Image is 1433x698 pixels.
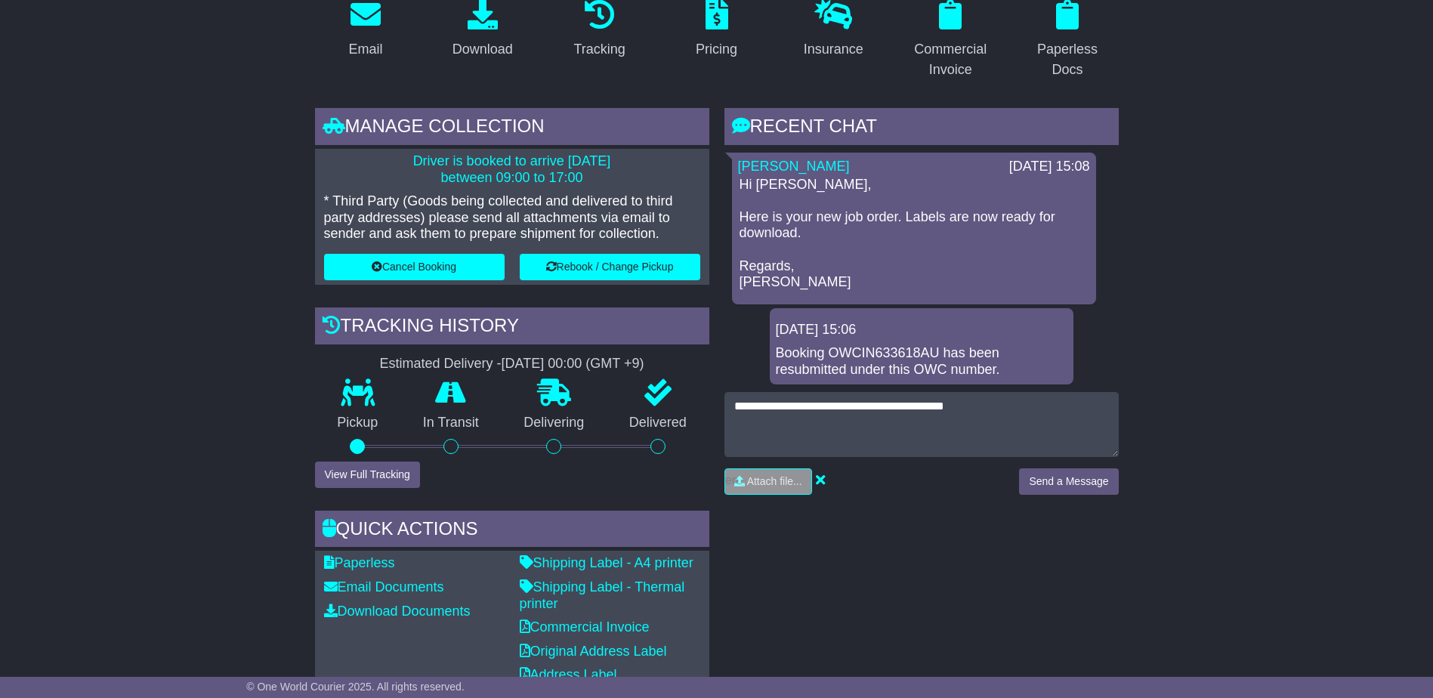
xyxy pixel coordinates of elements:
[502,415,607,431] p: Delivering
[804,39,863,60] div: Insurance
[324,604,471,619] a: Download Documents
[502,356,644,372] div: [DATE] 00:00 (GMT +9)
[520,644,667,659] a: Original Address Label
[740,177,1089,291] p: Hi [PERSON_NAME], Here is your new job order. Labels are now ready for download. Regards, [PERSON...
[738,159,850,174] a: [PERSON_NAME]
[315,462,420,488] button: View Full Tracking
[315,511,709,551] div: Quick Actions
[324,579,444,595] a: Email Documents
[1009,159,1090,175] div: [DATE] 15:08
[315,307,709,348] div: Tracking history
[910,39,992,80] div: Commercial Invoice
[520,254,700,280] button: Rebook / Change Pickup
[776,322,1067,338] div: [DATE] 15:06
[520,619,650,635] a: Commercial Invoice
[1019,468,1118,495] button: Send a Message
[776,345,1067,378] div: Booking OWCIN633618AU has been resubmitted under this OWC number.
[696,39,737,60] div: Pricing
[324,153,700,186] p: Driver is booked to arrive [DATE] between 09:00 to 17:00
[400,415,502,431] p: In Transit
[246,681,465,693] span: © One World Courier 2025. All rights reserved.
[348,39,382,60] div: Email
[324,193,700,242] p: * Third Party (Goods being collected and delivered to third party addresses) please send all atta...
[1027,39,1109,80] div: Paperless Docs
[724,108,1119,149] div: RECENT CHAT
[315,356,709,372] div: Estimated Delivery -
[520,667,617,682] a: Address Label
[607,415,709,431] p: Delivered
[324,555,395,570] a: Paperless
[315,415,401,431] p: Pickup
[520,579,685,611] a: Shipping Label - Thermal printer
[573,39,625,60] div: Tracking
[315,108,709,149] div: Manage collection
[520,555,693,570] a: Shipping Label - A4 printer
[452,39,513,60] div: Download
[324,254,505,280] button: Cancel Booking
